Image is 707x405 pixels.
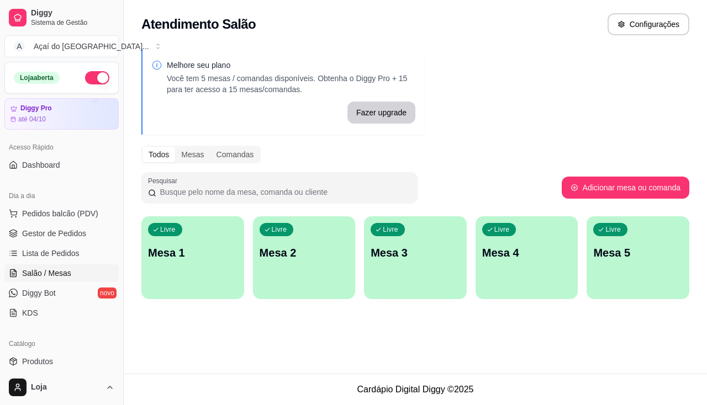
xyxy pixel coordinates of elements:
[608,13,689,35] button: Configurações
[4,264,119,282] a: Salão / Mesas
[593,245,683,260] p: Mesa 5
[141,15,256,33] h2: Atendimento Salão
[371,245,460,260] p: Mesa 3
[22,287,56,299] span: Diggy Bot
[4,98,119,130] a: Diggy Proaté 04/10
[4,244,119,262] a: Lista de Pedidos
[22,228,86,239] span: Gestor de Pedidos
[253,216,356,299] button: LivreMesa 2
[160,225,176,234] p: Livre
[4,225,119,242] a: Gestor de Pedidos
[167,60,415,71] p: Melhore seu plano
[31,8,114,18] span: Diggy
[4,187,119,205] div: Dia a dia
[14,41,25,52] span: A
[4,374,119,401] button: Loja
[482,245,572,260] p: Mesa 4
[85,71,109,84] button: Alterar Status
[260,245,349,260] p: Mesa 2
[141,216,244,299] button: LivreMesa 1
[562,177,689,199] button: Adicionar mesa ou comanda
[4,156,119,174] a: Dashboard
[4,284,119,302] a: Diggy Botnovo
[4,335,119,353] div: Catálogo
[175,147,210,162] div: Mesas
[31,382,101,392] span: Loja
[4,205,119,222] button: Pedidos balcão (PDV)
[148,176,181,185] label: Pesquisar
[4,304,119,322] a: KDS
[364,216,467,299] button: LivreMesa 3
[4,4,119,31] a: DiggySistema de Gestão
[4,353,119,370] a: Produtos
[22,268,71,279] span: Salão / Mesas
[347,102,415,124] button: Fazer upgrade
[476,216,578,299] button: LivreMesa 4
[20,104,52,113] article: Diggy Pro
[494,225,510,234] p: Livre
[210,147,260,162] div: Comandas
[18,115,46,124] article: até 04/10
[22,208,98,219] span: Pedidos balcão (PDV)
[587,216,689,299] button: LivreMesa 5
[22,159,60,170] span: Dashboard
[143,147,175,162] div: Todos
[4,138,119,156] div: Acesso Rápido
[22,307,38,318] span: KDS
[167,73,415,95] p: Você tem 5 mesas / comandas disponíveis. Obtenha o Diggy Pro + 15 para ter acesso a 15 mesas/coma...
[22,356,53,367] span: Produtos
[31,18,114,27] span: Sistema de Gestão
[605,225,621,234] p: Livre
[272,225,287,234] p: Livre
[156,186,411,198] input: Pesquisar
[124,374,707,405] footer: Cardápio Digital Diggy © 2025
[34,41,149,52] div: Açaí do [GEOGRAPHIC_DATA] ...
[383,225,398,234] p: Livre
[14,72,60,84] div: Loja aberta
[4,35,119,57] button: Select a team
[148,245,238,260] p: Mesa 1
[22,248,80,259] span: Lista de Pedidos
